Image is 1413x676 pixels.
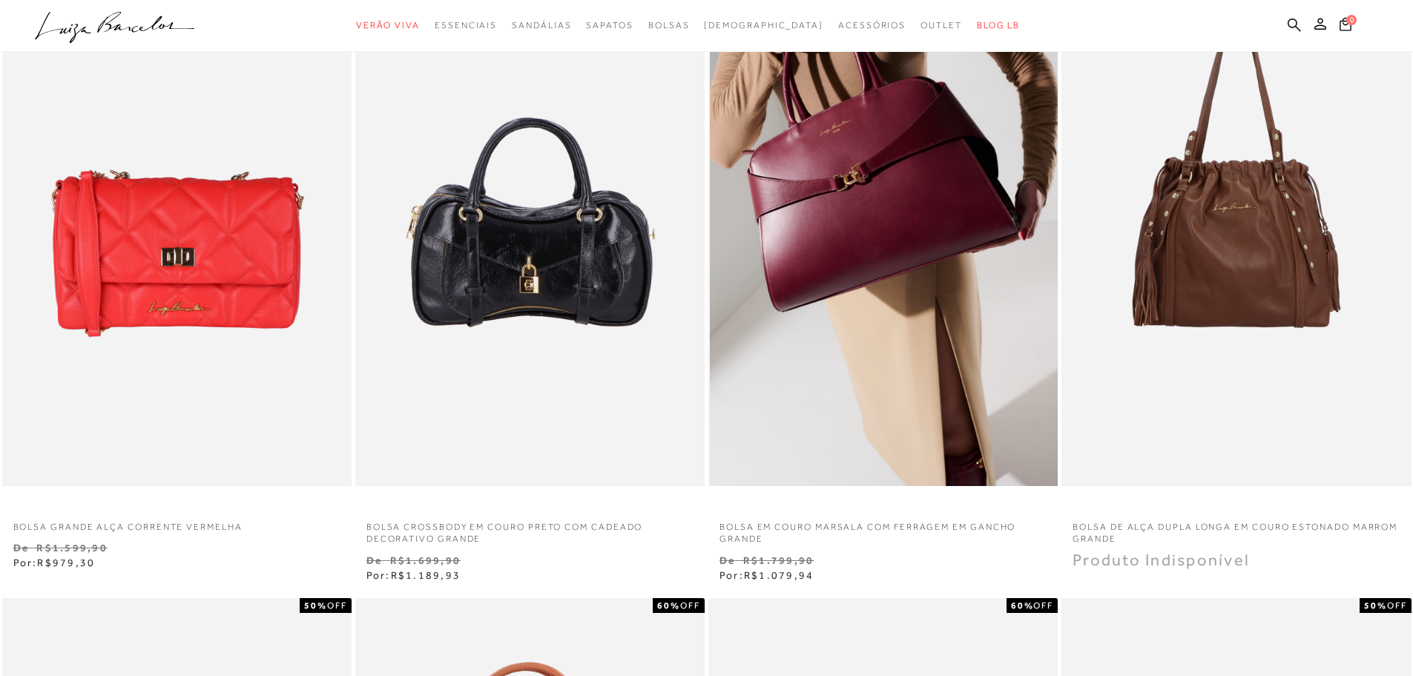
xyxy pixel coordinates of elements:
span: OFF [680,600,700,611]
span: OFF [1033,600,1053,611]
span: Por: [719,569,814,581]
span: Produto Indisponível [1073,551,1250,569]
a: categoryNavScreenReaderText [648,12,690,39]
a: categoryNavScreenReaderText [586,12,633,39]
span: Outlet [920,20,962,30]
strong: 50% [1364,600,1387,611]
a: BOLSA EM COURO MARSALA COM FERRAGEM EM GANCHO GRANDE [708,512,1058,546]
a: BOLSA DE ALÇA DUPLA LONGA EM COURO ESTONADO MARROM GRANDE [1061,512,1411,546]
strong: 60% [657,600,680,611]
small: R$1.599,90 [36,542,107,554]
span: Essenciais [435,20,497,30]
span: BLOG LB [977,20,1020,30]
span: R$1.189,93 [391,569,461,581]
a: noSubCategoriesText [704,12,823,39]
small: De [719,554,735,566]
span: Acessórios [838,20,906,30]
a: BOLSA CROSSBODY EM COURO PRETO COM CADEADO DECORATIVO GRANDE [355,512,705,546]
span: 0 [1346,15,1357,25]
small: De [13,542,29,554]
span: Sapatos [586,20,633,30]
span: R$1.079,94 [744,569,814,581]
button: 0 [1335,16,1356,36]
span: Verão Viva [356,20,420,30]
a: categoryNavScreenReaderText [838,12,906,39]
strong: 60% [1011,600,1034,611]
span: OFF [1387,600,1407,611]
span: Por: [366,569,461,581]
a: categoryNavScreenReaderText [920,12,962,39]
span: R$979,30 [37,557,95,568]
span: OFF [327,600,347,611]
span: Bolsas [648,20,690,30]
a: categoryNavScreenReaderText [512,12,571,39]
small: De [366,554,382,566]
span: Por: [13,557,96,568]
strong: 50% [304,600,327,611]
a: BOLSA GRANDE ALÇA CORRENTE VERMELHA [2,512,352,534]
small: R$1.799,90 [743,554,814,566]
span: [DEMOGRAPHIC_DATA] [704,20,823,30]
span: Sandálias [512,20,571,30]
a: BLOG LB [977,12,1020,39]
a: categoryNavScreenReaderText [356,12,420,39]
a: categoryNavScreenReaderText [435,12,497,39]
small: R$1.699,90 [390,554,461,566]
